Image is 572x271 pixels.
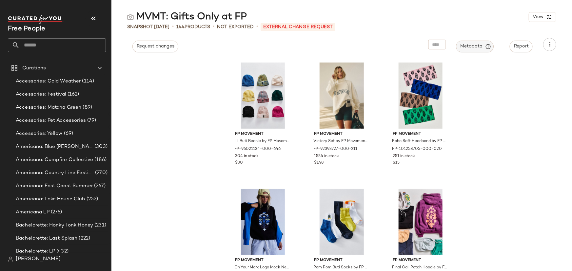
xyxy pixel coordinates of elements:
[213,23,214,31] span: •
[309,63,375,129] img: 92393727_211_a
[16,130,63,137] span: Accessories: Yellow
[510,41,533,52] button: Report
[235,265,290,271] span: On Your Mark Logo Mock Neck Pullover by FP Movement at Free People in Black, Size: L
[230,63,296,129] img: 96021134_646_d
[93,182,106,190] span: (267)
[8,257,13,262] img: svg%3e
[127,14,134,20] img: svg%3e
[235,146,281,152] span: FP-96021134-000-646
[176,24,210,30] div: Products
[16,235,78,242] span: Bachelorette: Last Splash
[49,208,62,216] span: (276)
[8,15,64,24] img: cfy_white_logo.C9jOOHJF.svg
[16,248,55,255] span: Bachelorette: LP
[85,195,98,203] span: (252)
[66,91,79,98] span: (162)
[261,23,335,31] p: External Change Request
[393,258,448,263] span: FP Movement
[93,222,106,229] span: (231)
[93,156,107,164] span: (186)
[132,41,178,52] button: Request changes
[16,104,82,111] span: Accessories: Matcha Green
[16,182,93,190] span: Americana: East Coast Summer
[388,63,454,129] img: 101258705_020_0
[456,41,494,52] button: Metadata
[393,154,415,159] span: 251 in stock
[81,78,94,85] span: (114)
[86,117,96,124] span: (79)
[313,138,369,144] span: Victory Set by FP Movement at Free People in White, Size: XS
[136,44,174,49] span: Request changes
[314,258,369,263] span: FP Movement
[93,143,108,151] span: (303)
[217,24,254,30] span: Not Exported
[393,160,400,166] span: $15
[16,195,85,203] span: Americana: Lake House Club
[514,44,529,49] span: Report
[94,169,108,177] span: (270)
[313,265,369,271] span: Pom Pom Buti Socks by FP Movement at Free People in [GEOGRAPHIC_DATA]
[460,44,490,49] span: Metadata
[16,117,86,124] span: Accessories: Pet Accessories
[392,265,448,271] span: Final Call Patch Hoodie by FP Movement at Free People in Black, Size: L
[314,131,369,137] span: FP Movement
[16,222,93,229] span: Bachelorette: Honky Tonk Honey
[529,12,556,22] button: View
[392,146,442,152] span: FP-101258705-000-020
[532,14,543,20] span: View
[235,138,290,144] span: Lil Buti Beanie by FP Movement at Free People
[127,10,247,24] div: MVMT: Gifts Only at FP
[16,208,49,216] span: Americana LP
[78,235,90,242] span: (222)
[16,91,66,98] span: Accessories: Festival
[82,104,92,111] span: (89)
[16,169,94,177] span: Americana: Country Line Festival
[63,130,73,137] span: (69)
[22,64,46,72] span: Curations
[230,189,296,255] img: 102032984_001_a
[393,131,448,137] span: FP Movement
[16,255,61,263] span: [PERSON_NAME]
[235,160,243,166] span: $30
[235,154,259,159] span: 304 in stock
[314,160,324,166] span: $148
[55,248,69,255] span: (432)
[8,26,46,32] span: Current Company Name
[16,143,93,151] span: Americana: Blue [PERSON_NAME] Baby
[313,146,357,152] span: FP-92393727-000-211
[16,78,81,85] span: Accessories: Cold Weather
[172,23,174,31] span: •
[392,138,448,144] span: Echo Soft Headband by FP Movement at Free People in [GEOGRAPHIC_DATA]
[16,156,93,164] span: Americana: Campfire Collective
[127,24,169,30] span: Snapshot [DATE]
[235,258,291,263] span: FP Movement
[314,154,339,159] span: 1554 in stock
[388,189,454,255] img: 101324754_018_0
[176,25,185,29] span: 144
[309,189,375,255] img: 100426303_084_c
[256,23,258,31] span: •
[235,131,291,137] span: FP Movement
